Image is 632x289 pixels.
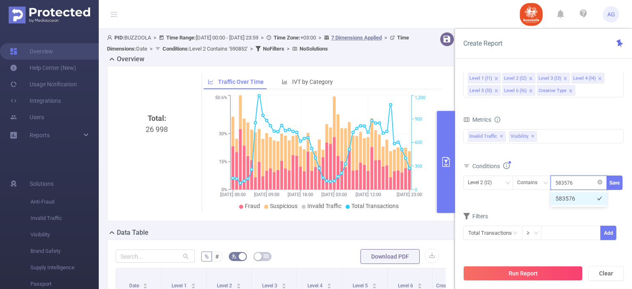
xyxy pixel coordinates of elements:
a: Usage Notification [10,76,77,92]
tspan: 30% [219,131,227,136]
span: > [248,46,256,52]
li: 583576 [551,192,607,205]
li: Level 1 (l1) [468,73,501,83]
span: > [316,35,324,41]
a: Overview [10,43,53,60]
div: Level 3 (l3) [539,73,561,84]
i: icon: user [107,35,114,40]
div: Level 5 (l5) [469,86,492,96]
i: icon: down [505,180,510,186]
b: No Filters [263,46,284,52]
span: Reports [30,132,50,139]
tspan: 1,200 [415,95,425,101]
div: Level 2 (l2) [504,73,527,84]
i: icon: bar-chart [282,79,288,85]
span: > [284,46,292,52]
i: icon: caret-up [236,282,241,284]
span: > [151,35,159,41]
div: 26 998 [119,113,195,251]
span: Level 4 [307,283,324,289]
i: icon: info-circle [495,117,500,123]
span: Level 5 [353,283,369,289]
span: Suspicious [270,203,297,209]
tspan: 900 [415,116,422,122]
b: Total: [148,114,166,123]
span: % [204,253,209,260]
i: icon: caret-up [372,282,376,284]
img: Protected Media [9,7,90,23]
span: Fraud [245,203,260,209]
span: Level 2 Contains '590852' [163,46,248,52]
a: Users [10,109,44,125]
span: Brand Safety [30,243,99,259]
div: Level 1 (l1) [469,73,492,84]
a: Integrations [10,92,61,109]
span: ✕ [531,132,534,141]
tspan: [DATE] 03:00 [321,192,347,197]
tspan: [DATE] 23:00 [397,192,422,197]
span: Anti-Fraud [30,194,99,210]
input: Search... [116,250,195,263]
i: icon: caret-down [327,285,331,288]
span: Level 3 [262,283,279,289]
i: icon: close [569,89,573,94]
li: Level 3 (l3) [537,73,570,83]
span: AG [607,6,615,23]
span: Invalid Traffic [307,203,342,209]
i: icon: caret-up [191,282,195,284]
span: Level 6 [398,283,414,289]
i: icon: close-circle [597,180,602,185]
i: icon: down [543,180,548,186]
span: Supply Intelligence [30,259,99,276]
div: Level 2 (l2) [468,176,497,190]
tspan: [DATE] 12:00 [355,192,381,197]
i: icon: check [597,196,602,201]
i: icon: caret-down [372,285,376,288]
div: Sort [372,282,377,287]
span: Visibility [30,227,99,243]
span: ✕ [500,132,503,141]
div: Sort [191,282,196,287]
i: icon: info-circle [503,162,510,169]
span: Creative Type [436,283,467,289]
b: Conditions : [163,46,189,52]
h2: Overview [117,54,144,64]
span: Level 2 [217,283,233,289]
h2: Data Table [117,228,149,238]
tspan: [DATE] 18:00 [288,192,313,197]
span: > [147,46,155,52]
i: icon: caret-up [281,282,286,284]
div: Sort [417,282,422,287]
li: Level 2 (l2) [502,73,535,83]
i: icon: close [494,76,498,81]
i: icon: close [494,89,498,94]
i: icon: bg-colors [232,254,237,259]
div: ≥ [527,226,535,240]
i: icon: caret-up [327,282,331,284]
i: icon: caret-down [236,285,241,288]
div: Level 4 (l4) [573,73,596,84]
tspan: [DATE] 09:00 [254,192,279,197]
a: Reports [30,127,50,143]
span: Conditions [472,163,510,169]
span: Solutions [30,176,53,192]
i: icon: line-chart [208,79,214,85]
button: Run Report [463,266,583,281]
button: Clear [588,266,624,281]
tspan: 0 [415,187,417,192]
u: 7 Dimensions Applied [331,35,382,41]
div: Creative Type [539,86,567,96]
i: icon: down [534,231,539,236]
tspan: 50.6% [215,95,227,101]
span: Traffic Over Time [218,79,264,85]
span: Total Transactions [351,203,399,209]
span: Invalid Traffic [468,131,506,142]
span: > [382,35,390,41]
i: icon: caret-down [191,285,195,288]
i: icon: table [264,254,269,259]
i: icon: caret-down [417,285,422,288]
button: Save [606,176,623,190]
div: Level 6 (l6) [504,86,527,96]
span: BUZZOOLA [DATE] 00:00 - [DATE] 23:59 +03:00 [107,35,409,52]
i: icon: close [598,76,602,81]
